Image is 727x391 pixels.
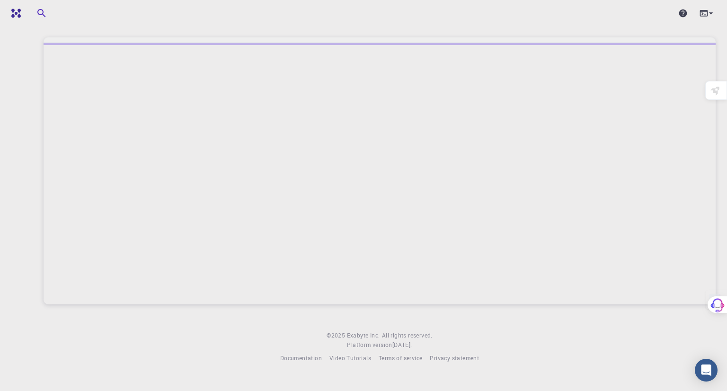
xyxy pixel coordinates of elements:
[382,331,433,340] span: All rights reserved.
[379,354,422,362] span: Terms of service
[347,331,380,340] a: Exabyte Inc.
[280,354,322,363] a: Documentation
[347,340,392,350] span: Platform version
[347,331,380,339] span: Exabyte Inc.
[392,341,412,348] span: [DATE] .
[695,359,718,382] div: Open Intercom Messenger
[379,354,422,363] a: Terms of service
[430,354,479,362] span: Privacy statement
[329,354,371,362] span: Video Tutorials
[392,340,412,350] a: [DATE].
[329,354,371,363] a: Video Tutorials
[280,354,322,362] span: Documentation
[8,9,21,18] img: logo
[430,354,479,363] a: Privacy statement
[327,331,346,340] span: © 2025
